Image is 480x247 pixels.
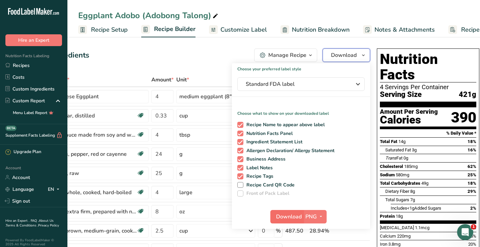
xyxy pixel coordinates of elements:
[179,208,185,216] div: oz
[331,51,357,59] span: Download
[380,129,476,137] section: % Daily Value *
[303,210,327,223] button: PNG
[52,208,137,216] div: Tofu, extra firm, prepared with nigari
[421,181,428,186] span: 49g
[179,131,190,139] div: tbsp
[232,105,370,116] p: Choose what to show on your downloaded label
[5,218,54,228] a: About Us .
[243,165,273,171] span: Label Notes
[179,169,183,177] div: g
[31,218,39,223] a: FAQ .
[179,227,188,235] div: cup
[243,131,293,137] span: Nutrition Facts Panel
[415,225,429,230] span: 1.1mcg
[154,25,196,34] span: Recipe Builder
[380,172,395,177] span: Sodium
[380,51,476,82] h1: Nutrition Facts
[398,139,406,144] span: 14g
[151,76,174,84] span: Amount
[380,234,396,239] span: Calcium
[179,93,247,101] div: medium eggplant (8", 1.5")
[285,227,307,235] div: 487.50
[391,206,441,211] span: Includes Added Sugars
[410,197,415,202] span: 7g
[380,109,438,115] div: Amount Per Serving
[380,242,387,247] span: Iron
[5,126,17,131] div: BETA
[380,115,438,125] div: Calories
[268,51,306,59] div: Manage Recipe
[237,77,365,91] button: Standard FDA label
[243,139,303,145] span: Ingredient Statement List
[380,164,403,169] span: Cholesterol
[470,206,476,211] span: 2%
[468,164,476,169] span: 62%
[280,22,350,37] a: Nutrition Breakdown
[380,214,395,219] span: Protein
[78,22,128,37] a: Recipe Setup
[380,181,420,186] span: Total Carbohydrates
[403,155,408,161] span: 0g
[410,189,415,194] span: 8g
[292,25,350,34] span: Nutrition Breakdown
[468,139,476,144] span: 18%
[309,227,338,235] div: 28.94%
[374,25,435,34] span: Notes & Attachments
[243,190,290,197] span: Front of Pack Label
[5,149,41,155] div: Upgrade Plan
[471,224,476,230] span: 1
[412,147,417,152] span: 3g
[179,150,183,158] div: g
[78,9,219,22] div: Eggplant Adobo (Adobong Talong)
[305,213,317,221] span: PNG
[385,189,409,194] span: Dietary Fiber
[179,112,188,120] div: cup
[459,91,476,99] span: 421g
[407,206,414,211] span: <1g
[243,182,295,188] span: Recipe Card QR Code
[243,156,286,162] span: Business Address
[396,214,403,219] span: 18g
[179,188,192,197] div: large
[5,97,45,104] div: Custom Report
[176,76,189,84] span: Unit
[468,181,476,186] span: 18%
[397,234,411,239] span: 220mg
[232,63,370,72] h1: Choose your preferred label style
[254,48,317,62] button: Manage Recipe
[380,139,397,144] span: Total Fat
[270,210,303,223] button: Download
[385,155,396,161] i: Trans
[243,148,335,154] span: Allergen Declaration/ Allergy Statement
[52,188,137,197] div: Egg, whole, cooked, hard-boiled
[363,22,435,37] a: Notes & Attachments
[388,242,400,247] span: 3.8mg
[5,34,62,46] button: Hire an Expert
[52,93,137,101] div: Japanese Eggplant
[385,197,409,202] span: Total Sugars
[468,172,476,177] span: 25%
[457,224,473,240] iframe: Intercom live chat
[468,147,476,152] span: 16%
[385,155,402,161] span: Fat
[396,172,409,177] span: 580mg
[471,225,476,230] span: 6%
[5,183,34,195] a: Language
[220,25,267,34] span: Customize Label
[6,223,38,228] a: Terms & Conditions .
[468,189,476,194] span: 29%
[52,169,137,177] div: Garlic, raw
[243,173,274,179] span: Recipe Tags
[468,242,476,247] span: 20%
[5,218,29,223] a: Hire an Expert .
[38,223,59,228] a: Privacy Policy
[246,80,347,88] span: Standard FDA label
[380,84,476,91] div: 4 Servings Per Container
[52,227,137,235] div: Rice, brown, medium-grain, cooked (Includes foods for USDA's Food Distribution Program)
[243,122,325,128] span: Recipe Name to appear above label
[91,25,128,34] span: Recipe Setup
[52,131,137,139] div: Soy sauce made from soy and wheat (shoyu), low sodium
[209,22,267,37] a: Customize Label
[451,109,476,127] div: 390
[380,91,422,99] span: Serving Size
